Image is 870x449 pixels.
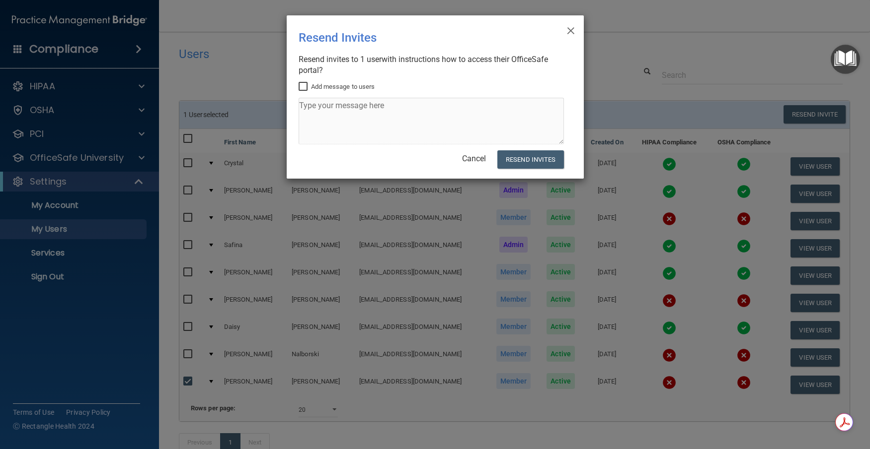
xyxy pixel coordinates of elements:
button: Resend Invites [497,150,563,169]
div: Resend invites to 1 user with instructions how to access their OfficeSafe portal? [299,54,564,76]
a: Cancel [462,154,486,163]
div: Resend Invites [299,23,531,52]
input: Add message to users [299,83,310,91]
span: × [566,19,575,39]
iframe: Drift Widget Chat Controller [698,379,858,418]
button: Open Resource Center [831,45,860,74]
label: Add message to users [299,81,375,93]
